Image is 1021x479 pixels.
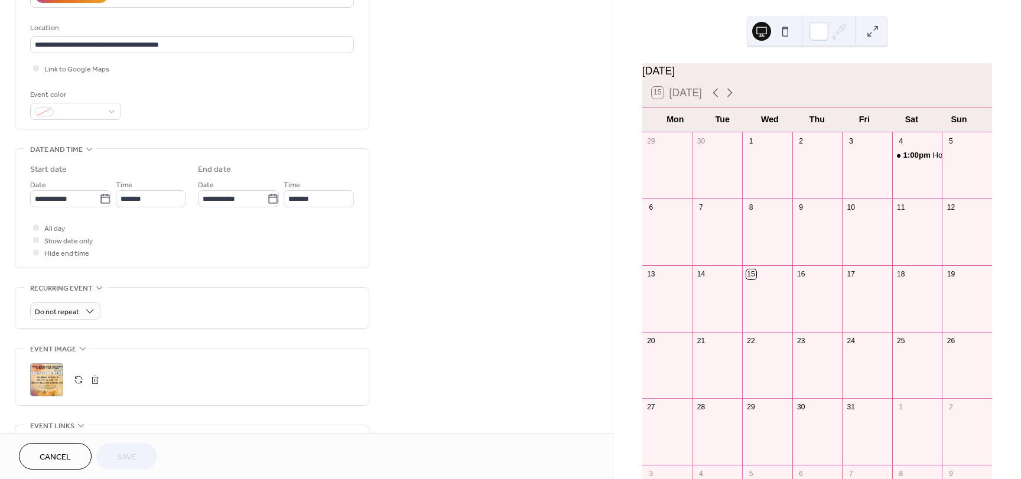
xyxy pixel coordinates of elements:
[846,203,856,213] div: 10
[30,22,352,34] div: Location
[30,164,67,176] div: Start date
[696,269,706,279] div: 14
[896,203,906,213] div: 11
[796,203,806,213] div: 9
[646,335,656,346] div: 20
[44,63,109,76] span: Link to Google Maps
[746,468,756,478] div: 5
[30,179,46,191] span: Date
[746,107,794,132] div: Wed
[896,335,906,346] div: 25
[44,247,89,260] span: Hide end time
[846,468,856,478] div: 7
[696,402,706,412] div: 28
[40,451,71,464] span: Cancel
[903,150,933,161] span: 1:00pm
[796,269,806,279] div: 16
[696,136,706,146] div: 30
[946,468,956,478] div: 9
[30,420,74,432] span: Event links
[30,144,83,156] span: Date and time
[646,203,656,213] div: 6
[198,179,214,191] span: Date
[35,305,79,319] span: Do not repeat
[646,468,656,478] div: 3
[896,269,906,279] div: 18
[116,179,132,191] span: Time
[946,203,956,213] div: 12
[652,107,699,132] div: Mon
[44,235,93,247] span: Show date only
[696,468,706,478] div: 4
[746,335,756,346] div: 22
[646,402,656,412] div: 27
[794,107,841,132] div: Thu
[284,179,300,191] span: Time
[699,107,746,132] div: Tue
[796,136,806,146] div: 2
[44,223,65,235] span: All day
[746,136,756,146] div: 1
[19,443,92,470] button: Cancel
[896,402,906,412] div: 1
[892,150,942,161] div: Hollywood Feed-Dayton Adoption Event
[796,335,806,346] div: 23
[896,468,906,478] div: 8
[946,269,956,279] div: 19
[642,63,992,79] div: [DATE]
[888,107,935,132] div: Sat
[746,269,756,279] div: 15
[846,335,856,346] div: 24
[696,203,706,213] div: 7
[946,136,956,146] div: 5
[796,468,806,478] div: 6
[746,203,756,213] div: 8
[746,402,756,412] div: 29
[696,335,706,346] div: 21
[30,282,93,295] span: Recurring event
[846,402,856,412] div: 31
[896,136,906,146] div: 4
[30,343,76,356] span: Event image
[946,402,956,412] div: 2
[846,136,856,146] div: 3
[646,136,656,146] div: 29
[846,269,856,279] div: 17
[796,402,806,412] div: 30
[646,269,656,279] div: 13
[935,107,983,132] div: Sun
[841,107,888,132] div: Fri
[30,363,63,396] div: ;
[30,89,119,101] div: Event color
[198,164,231,176] div: End date
[946,335,956,346] div: 26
